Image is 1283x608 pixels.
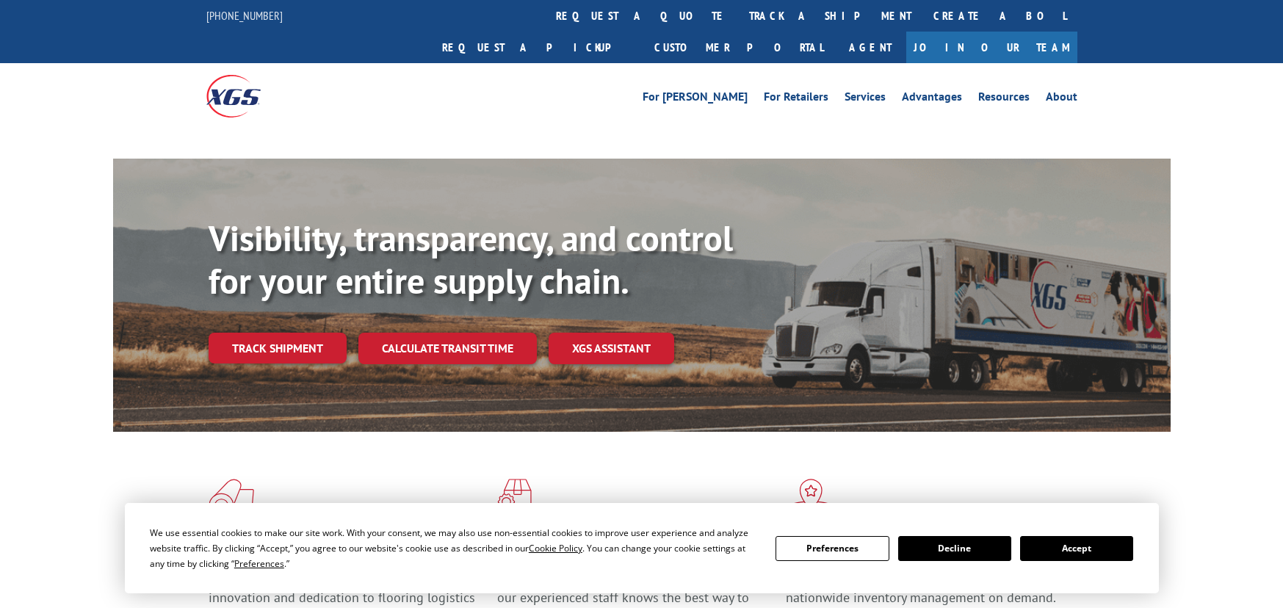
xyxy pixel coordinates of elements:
[906,32,1077,63] a: Join Our Team
[125,503,1159,593] div: Cookie Consent Prompt
[978,91,1030,107] a: Resources
[834,32,906,63] a: Agent
[209,333,347,363] a: Track shipment
[1020,536,1133,561] button: Accept
[358,333,537,364] a: Calculate transit time
[529,542,582,554] span: Cookie Policy
[902,91,962,107] a: Advantages
[643,91,748,107] a: For [PERSON_NAME]
[898,536,1011,561] button: Decline
[206,8,283,23] a: [PHONE_NUMBER]
[431,32,643,63] a: Request a pickup
[209,479,254,517] img: xgs-icon-total-supply-chain-intelligence-red
[1046,91,1077,107] a: About
[776,536,889,561] button: Preferences
[234,557,284,570] span: Preferences
[786,479,836,517] img: xgs-icon-flagship-distribution-model-red
[764,91,828,107] a: For Retailers
[150,525,758,571] div: We use essential cookies to make our site work. With your consent, we may also use non-essential ...
[549,333,674,364] a: XGS ASSISTANT
[643,32,834,63] a: Customer Portal
[497,479,532,517] img: xgs-icon-focused-on-flooring-red
[209,215,733,303] b: Visibility, transparency, and control for your entire supply chain.
[845,91,886,107] a: Services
